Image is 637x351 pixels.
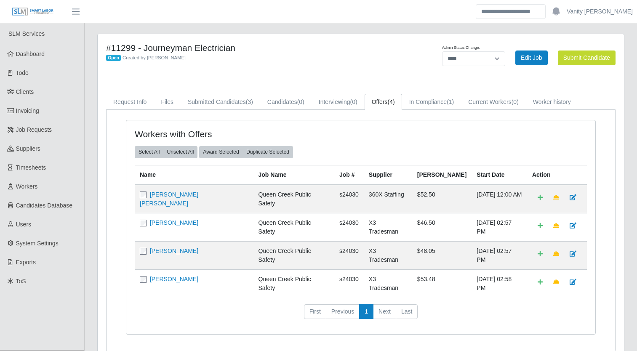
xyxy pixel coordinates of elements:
[412,241,472,269] td: $48.05
[472,185,527,213] td: [DATE] 12:00 AM
[253,165,334,185] th: Job Name
[334,269,364,298] td: s24030
[359,304,373,319] a: 1
[154,94,181,110] a: Files
[548,190,565,205] a: Make Team Lead
[548,275,565,290] a: Make Team Lead
[512,98,519,105] span: (0)
[135,165,253,185] th: Name
[472,165,527,185] th: Start Date
[532,190,548,205] a: Add Default Cost Code
[548,247,565,261] a: Make Team Lead
[140,191,198,207] a: [PERSON_NAME] [PERSON_NAME]
[16,69,29,76] span: Todo
[515,51,548,65] a: Edit Job
[16,221,32,228] span: Users
[16,107,39,114] span: Invoicing
[312,94,365,110] a: Interviewing
[135,146,163,158] button: Select All
[253,185,334,213] td: Queen Creek Public Safety
[135,129,316,139] h4: Workers with Offers
[8,30,45,37] span: SLM Services
[297,98,304,105] span: (0)
[106,43,398,53] h4: #11299 - Journeyman Electrician
[476,4,546,19] input: Search
[253,213,334,241] td: Queen Creek Public Safety
[253,241,334,269] td: Queen Creek Public Safety
[334,213,364,241] td: s24030
[106,94,154,110] a: Request Info
[253,269,334,298] td: Queen Creek Public Safety
[16,126,52,133] span: Job Requests
[150,276,198,282] a: [PERSON_NAME]
[16,88,34,95] span: Clients
[558,51,616,65] button: Submit Candidate
[16,51,45,57] span: Dashboard
[334,241,364,269] td: s24030
[388,98,395,105] span: (4)
[16,240,59,247] span: System Settings
[150,247,198,254] a: [PERSON_NAME]
[334,165,364,185] th: Job #
[364,213,412,241] td: X3 Tradesman
[246,98,253,105] span: (3)
[532,247,548,261] a: Add Default Cost Code
[472,241,527,269] td: [DATE] 02:57 PM
[402,94,461,110] a: In Compliance
[461,94,526,110] a: Current Workers
[365,94,402,110] a: Offers
[412,213,472,241] td: $46.50
[16,278,26,285] span: ToS
[135,146,197,158] div: bulk actions
[532,275,548,290] a: Add Default Cost Code
[412,165,472,185] th: [PERSON_NAME]
[548,218,565,233] a: Make Team Lead
[260,94,312,110] a: Candidates
[199,146,293,158] div: bulk actions
[12,7,54,16] img: SLM Logo
[472,269,527,298] td: [DATE] 02:58 PM
[532,218,548,233] a: Add Default Cost Code
[364,185,412,213] td: 360X Staffing
[364,165,412,185] th: Supplier
[412,185,472,213] td: $52.50
[472,213,527,241] td: [DATE] 02:57 PM
[16,164,46,171] span: Timesheets
[442,45,480,51] label: Admin Status Change:
[135,304,587,326] nav: pagination
[106,55,121,61] span: Open
[123,55,186,60] span: Created by [PERSON_NAME]
[350,98,357,105] span: (0)
[16,145,40,152] span: Suppliers
[16,259,36,266] span: Exports
[364,269,412,298] td: X3 Tradesman
[412,269,472,298] td: $53.48
[199,146,243,158] button: Award Selected
[334,185,364,213] td: s24030
[150,219,198,226] a: [PERSON_NAME]
[16,183,38,190] span: Workers
[447,98,454,105] span: (1)
[364,241,412,269] td: X3 Tradesman
[526,94,578,110] a: Worker history
[181,94,260,110] a: Submitted Candidates
[567,7,633,16] a: Vanity [PERSON_NAME]
[243,146,293,158] button: Duplicate Selected
[163,146,197,158] button: Unselect All
[527,165,587,185] th: Action
[16,202,73,209] span: Candidates Database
